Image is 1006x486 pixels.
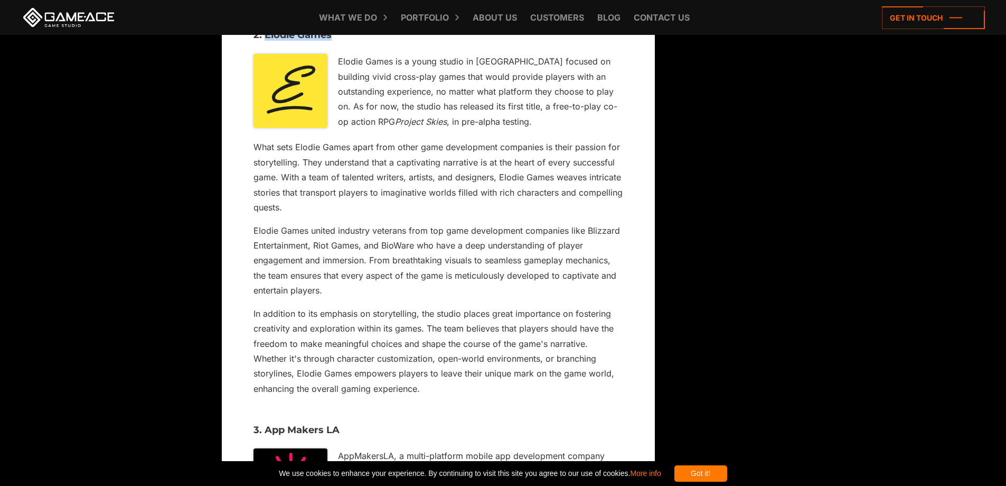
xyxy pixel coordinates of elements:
a: More info [630,469,661,478]
p: In addition to its emphasis on storytelling, the studio places great importance on fostering crea... [253,306,623,397]
em: Project Skies [395,116,447,127]
p: Elodie Games united industry veterans from top game development companies like Blizzard Entertain... [253,223,623,298]
p: What sets Elodie Games apart from other game development companies is their passion for storytell... [253,140,623,215]
span: We use cookies to enhance your experience. By continuing to visit this site you agree to our use ... [279,465,661,482]
img: Elodie Games logo [253,54,327,128]
h3: 2. Elodie Games [253,30,623,41]
a: Get in touch [882,6,985,29]
h3: 3. App Makers LA [253,425,623,436]
div: Got it! [674,465,727,482]
p: Elodie Games is a young studio in [GEOGRAPHIC_DATA] focused on building vivid cross-play games th... [253,54,623,129]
